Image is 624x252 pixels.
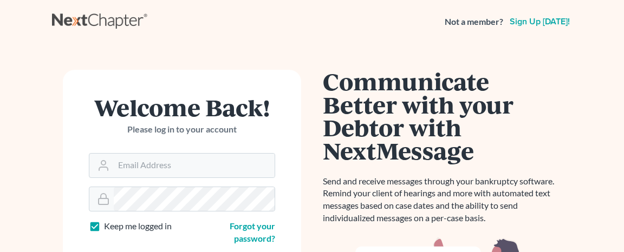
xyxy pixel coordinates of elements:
[89,123,275,136] p: Please log in to your account
[114,154,275,177] input: Email Address
[445,16,503,28] strong: Not a member?
[508,17,572,26] a: Sign up [DATE]!
[323,175,561,224] p: Send and receive messages through your bankruptcy software. Remind your client of hearings and mo...
[104,220,172,233] label: Keep me logged in
[230,221,275,243] a: Forgot your password?
[323,70,561,162] h1: Communicate Better with your Debtor with NextMessage
[89,96,275,119] h1: Welcome Back!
